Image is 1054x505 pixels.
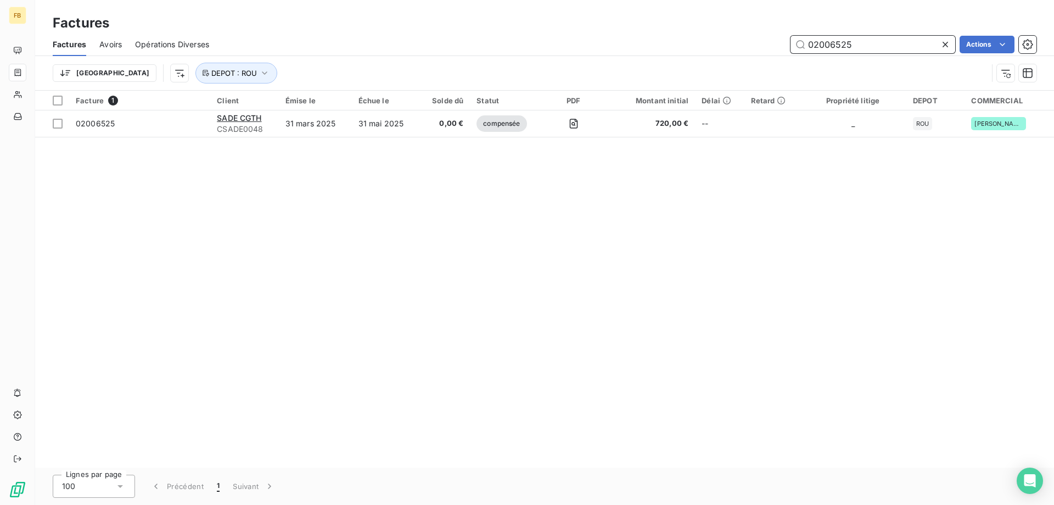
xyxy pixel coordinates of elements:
[285,96,345,105] div: Émise le
[76,96,104,105] span: Facture
[135,39,209,50] span: Opérations Diverses
[108,96,118,106] span: 1
[62,481,75,492] span: 100
[226,475,282,498] button: Suivant
[916,120,929,127] span: ROU
[913,96,958,105] div: DEPOT
[217,481,220,492] span: 1
[9,7,26,24] div: FB
[358,96,412,105] div: Échue le
[550,96,598,105] div: PDF
[210,475,226,498] button: 1
[974,120,1023,127] span: [PERSON_NAME]
[611,96,689,105] div: Montant initial
[352,110,419,137] td: 31 mai 2025
[790,36,955,53] input: Rechercher
[211,69,257,77] span: DEPOT : ROU
[279,110,352,137] td: 31 mars 2025
[476,115,526,132] span: compensée
[9,481,26,498] img: Logo LeanPay
[851,119,855,128] span: _
[695,110,744,137] td: --
[53,39,86,50] span: Factures
[217,96,272,105] div: Client
[806,96,900,105] div: Propriété litige
[960,36,1014,53] button: Actions
[195,63,277,84] button: DEPOT : ROU
[751,96,793,105] div: Retard
[217,113,261,123] span: SADE CGTH
[53,13,109,33] h3: Factures
[702,96,737,105] div: Délai
[217,124,272,135] span: CSADE0048
[76,119,115,128] span: 02006525
[425,96,463,105] div: Solde dû
[476,96,536,105] div: Statut
[611,118,689,129] span: 720,00 €
[53,64,156,82] button: [GEOGRAPHIC_DATA]
[425,118,463,129] span: 0,00 €
[144,475,210,498] button: Précédent
[99,39,122,50] span: Avoirs
[1017,468,1043,494] div: Open Intercom Messenger
[971,96,1047,105] div: COMMERCIAL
